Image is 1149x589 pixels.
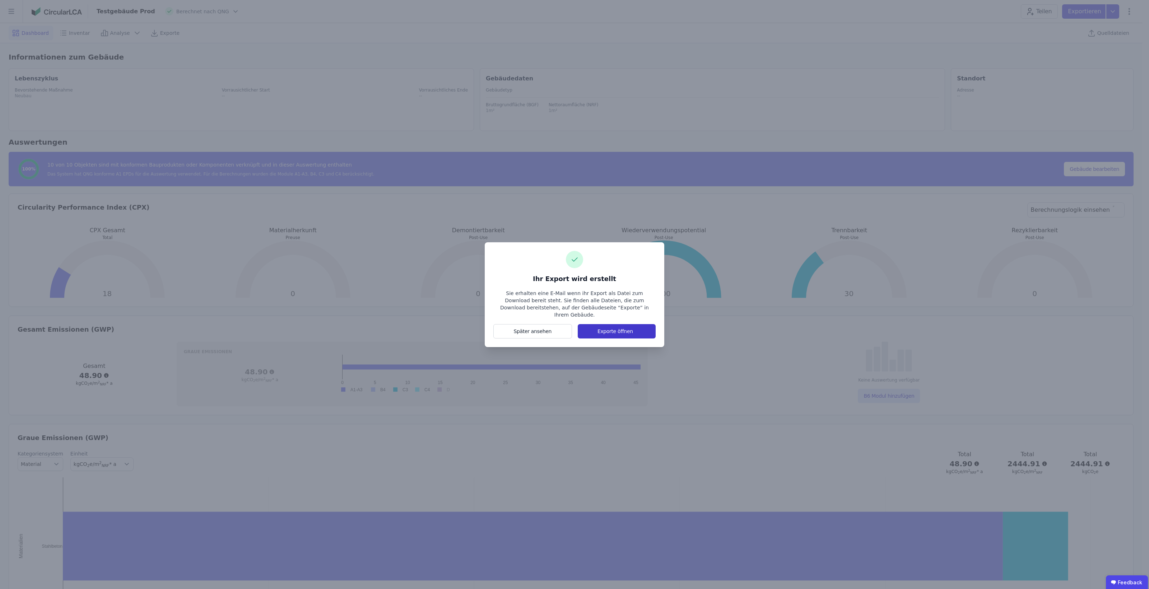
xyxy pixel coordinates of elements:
label: Sie erhalten eine E-Mail wenn ihr Export als Datei zum Download bereit steht. Sie finden alle Dat... [493,290,656,318]
label: Ihr Export wird erstellt [533,274,616,284]
button: Später ansehen [493,324,572,338]
button: Exporte öffnen [578,324,656,338]
img: check-circle [566,251,583,268]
